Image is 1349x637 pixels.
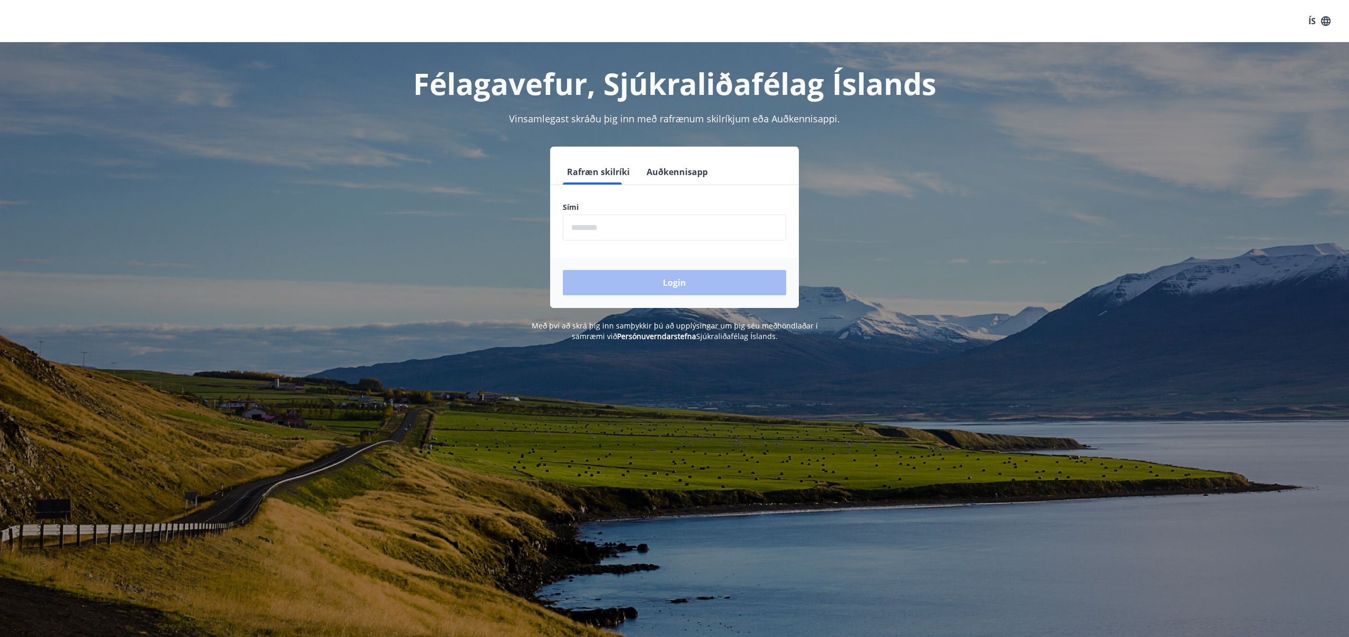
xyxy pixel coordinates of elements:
button: ÍS [1303,12,1336,31]
h1: Félagavefur, Sjúkraliðafélag Íslands [308,63,1041,103]
span: Vinsamlegast skráðu þig inn með rafrænum skilríkjum eða Auðkennisappi. [509,112,840,125]
button: Rafræn skilríki [563,159,634,185]
span: Með því að skrá þig inn samþykkir þú að upplýsingar um þig séu meðhöndlaðar í samræmi við Sjúkral... [532,321,818,341]
label: Sími [563,202,786,213]
a: Persónuverndarstefna [617,331,696,341]
button: Auðkennisapp [642,159,712,185]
